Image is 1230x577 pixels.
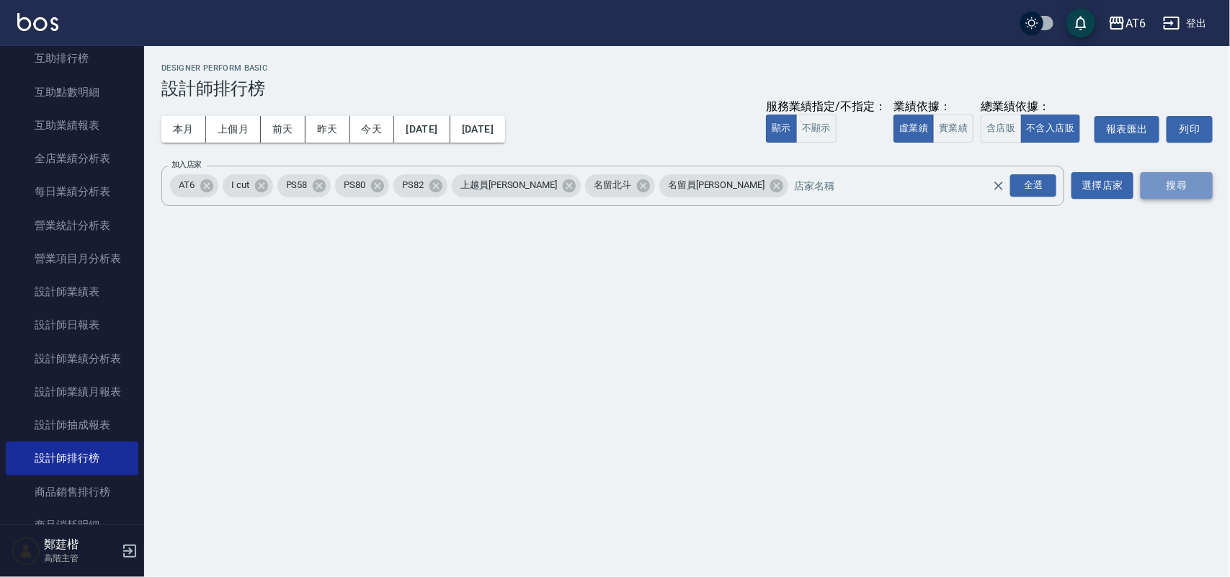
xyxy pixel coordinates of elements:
[393,178,432,192] span: PS82
[452,174,581,197] div: 上越員[PERSON_NAME]
[981,99,1087,115] div: 總業績依據：
[981,115,1021,143] button: 含店販
[161,116,206,143] button: 本月
[452,178,566,192] span: 上越員[PERSON_NAME]
[6,475,138,509] a: 商品銷售排行榜
[1157,10,1213,37] button: 登出
[306,116,350,143] button: 昨天
[12,537,40,565] img: Person
[1102,9,1151,38] button: AT6
[1167,116,1213,143] button: 列印
[933,115,973,143] button: 實業績
[6,408,138,442] a: 設計師抽成報表
[659,178,773,192] span: 名留員[PERSON_NAME]
[6,509,138,542] a: 商品消耗明細
[393,174,447,197] div: PS82
[790,173,1017,198] input: 店家名稱
[893,115,934,143] button: 虛業績
[170,174,218,197] div: AT6
[1066,9,1095,37] button: save
[1071,172,1133,199] button: 選擇店家
[335,178,374,192] span: PS80
[1141,172,1213,199] button: 搜尋
[6,308,138,341] a: 設計師日報表
[1010,174,1056,197] div: 全選
[6,42,138,75] a: 互助排行榜
[206,116,261,143] button: 上個月
[6,175,138,208] a: 每日業績分析表
[1007,171,1059,200] button: Open
[44,537,117,552] h5: 鄭莛楷
[6,275,138,308] a: 設計師業績表
[261,116,306,143] button: 前天
[450,116,505,143] button: [DATE]
[335,174,389,197] div: PS80
[989,176,1009,196] button: Clear
[161,79,1213,99] h3: 設計師排行榜
[171,159,202,170] label: 加入店家
[585,178,640,192] span: 名留北斗
[44,552,117,565] p: 高階主管
[223,178,258,192] span: I cut
[6,242,138,275] a: 營業項目月分析表
[6,76,138,109] a: 互助點數明細
[350,116,395,143] button: 今天
[766,115,797,143] button: 顯示
[6,142,138,175] a: 全店業績分析表
[659,174,788,197] div: 名留員[PERSON_NAME]
[6,109,138,142] a: 互助業績報表
[766,99,886,115] div: 服務業績指定/不指定：
[796,115,837,143] button: 不顯示
[394,116,450,143] button: [DATE]
[1126,14,1146,32] div: AT6
[6,209,138,242] a: 營業統計分析表
[1021,115,1081,143] button: 不含入店販
[6,442,138,475] a: 設計師排行榜
[170,178,203,192] span: AT6
[277,174,331,197] div: PS58
[17,13,58,31] img: Logo
[893,99,973,115] div: 業績依據：
[585,174,655,197] div: 名留北斗
[223,174,273,197] div: I cut
[277,178,316,192] span: PS58
[161,63,1213,73] h2: Designer Perform Basic
[1095,116,1159,143] button: 報表匯出
[6,342,138,375] a: 設計師業績分析表
[6,375,138,408] a: 設計師業績月報表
